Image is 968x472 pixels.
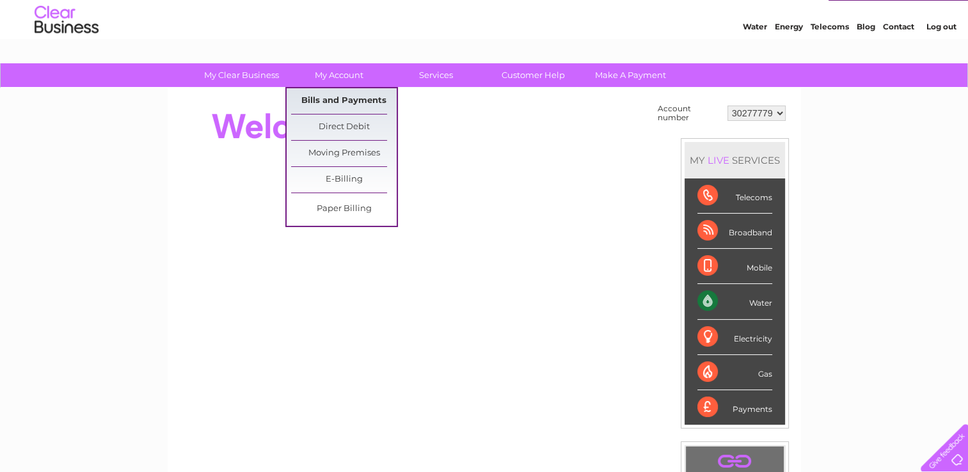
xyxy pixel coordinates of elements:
[34,33,99,72] img: logo.png
[480,63,586,87] a: Customer Help
[697,214,772,249] div: Broadband
[727,6,815,22] a: 0333 014 3131
[697,320,772,355] div: Electricity
[775,54,803,64] a: Energy
[291,114,397,140] a: Direct Debit
[697,284,772,319] div: Water
[811,54,849,64] a: Telecoms
[857,54,875,64] a: Blog
[291,196,397,222] a: Paper Billing
[286,63,392,87] a: My Account
[697,178,772,214] div: Telecoms
[291,167,397,193] a: E-Billing
[655,101,724,125] td: Account number
[926,54,956,64] a: Log out
[705,154,732,166] div: LIVE
[383,63,489,87] a: Services
[189,63,294,87] a: My Clear Business
[291,141,397,166] a: Moving Premises
[883,54,914,64] a: Contact
[182,7,787,62] div: Clear Business is a trading name of Verastar Limited (registered in [GEOGRAPHIC_DATA] No. 3667643...
[291,88,397,114] a: Bills and Payments
[743,54,767,64] a: Water
[685,142,785,178] div: MY SERVICES
[578,63,683,87] a: Make A Payment
[689,450,781,472] a: .
[697,390,772,425] div: Payments
[697,355,772,390] div: Gas
[697,249,772,284] div: Mobile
